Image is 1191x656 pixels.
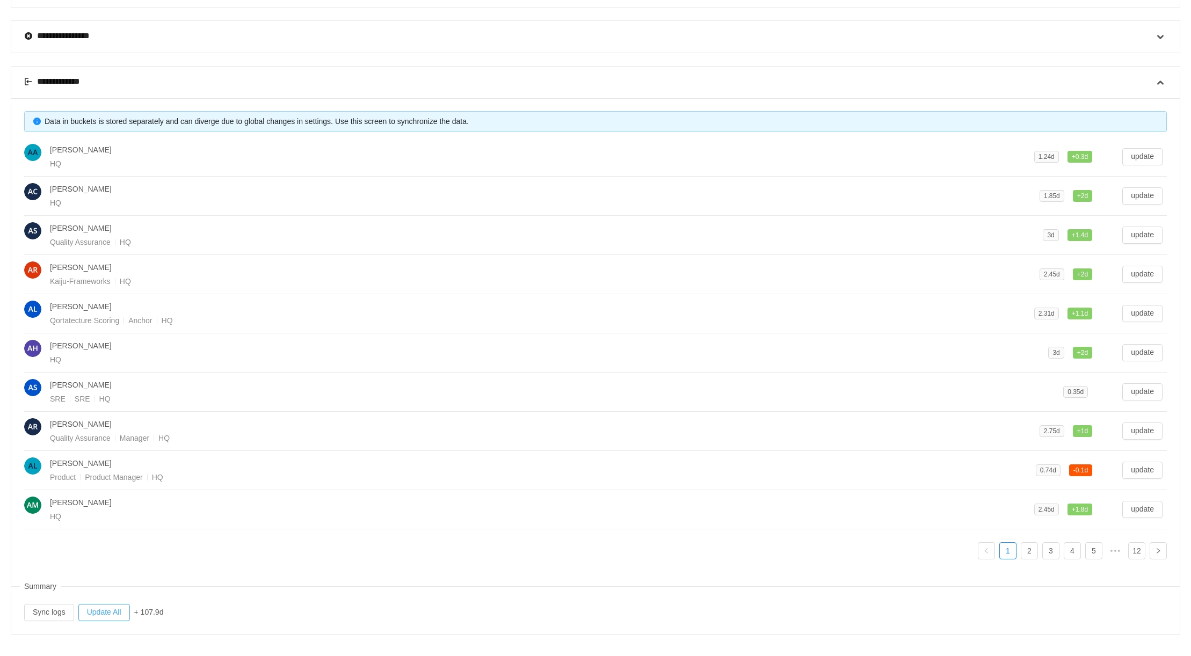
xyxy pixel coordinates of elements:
span: Anchor [128,316,161,325]
img: AM-5.png [24,497,41,514]
li: 12 [1128,542,1145,559]
span: [PERSON_NAME] [50,459,112,468]
span: + [1072,153,1076,161]
span: [PERSON_NAME] [50,145,112,154]
span: + [1077,349,1081,356]
a: 5 [1086,543,1102,559]
span: 0.35d [1067,388,1084,396]
span: 2d [1073,268,1092,280]
button: update [1122,501,1163,518]
img: AA-4.png [24,144,41,161]
span: HQ [50,159,61,168]
span: HQ [99,395,111,403]
button: update [1122,383,1163,400]
span: HQ [50,199,61,207]
span: HQ [50,355,61,364]
span: 2.31d [1039,310,1055,317]
span: HQ [120,277,131,286]
span: 1.4d [1067,229,1092,241]
span: 1d [1073,425,1092,437]
a: 2 [1021,543,1037,559]
span: HQ [152,473,163,482]
span: - [1073,467,1076,474]
img: e0a40cb9593efa6deaa7de955564f031 [24,418,41,435]
i: icon: left [983,548,990,554]
li: 5 [1085,542,1102,559]
i: icon: right [1155,548,1161,554]
span: 2d [1073,347,1092,359]
button: update [1122,422,1163,440]
button: update [1122,266,1163,283]
span: [PERSON_NAME] [50,185,112,193]
span: [PERSON_NAME] [50,498,112,507]
button: update [1122,344,1163,361]
li: 3 [1042,542,1059,559]
span: Quality Assurance [50,434,120,442]
span: 0.3d [1067,151,1092,163]
span: + [1077,192,1081,200]
li: 4 [1064,542,1081,559]
span: + [1077,271,1081,278]
span: [PERSON_NAME] [50,381,112,389]
span: SRE [75,395,99,403]
a: 1 [1000,543,1016,559]
span: Kaiju-Frameworks [50,277,120,286]
span: 2.45d [1044,271,1060,278]
div: + 107.9d [134,607,164,618]
li: 2 [1021,542,1038,559]
a: 4 [1064,543,1080,559]
button: update [1122,305,1163,322]
span: Data in buckets is stored separately and can diverge due to global changes in settings. Use this ... [45,117,469,126]
span: HQ [158,434,170,442]
a: 3 [1043,543,1059,559]
span: 0.74d [1040,467,1056,474]
span: Summary [20,577,61,596]
span: Product Manager [85,473,151,482]
i: icon: info-circle [33,118,41,125]
li: Next 5 Pages [1107,542,1124,559]
span: [PERSON_NAME] [50,263,112,272]
img: 86c422cf28b275054fa79e427120ab8f [24,340,41,357]
img: AS-0.png [24,222,41,239]
span: + [1072,310,1076,317]
span: 0.1d [1069,464,1092,476]
span: 2.45d [1039,506,1055,513]
button: update [1122,148,1163,165]
span: [PERSON_NAME] [50,224,112,232]
span: 3d [1052,349,1059,356]
span: 3d [1047,231,1054,239]
li: Next Page [1150,542,1167,559]
span: Product [50,473,85,482]
span: + [1072,231,1076,239]
span: HQ [120,238,131,246]
img: AL-4.png [24,457,41,475]
button: update [1122,227,1163,244]
span: [PERSON_NAME] [50,302,112,311]
button: Update All [78,604,130,621]
img: AR-1.png [24,261,41,279]
button: update [1122,187,1163,205]
span: + [1072,506,1076,513]
span: 1.8d [1067,504,1092,515]
span: [PERSON_NAME] [50,420,112,428]
img: 9878bbe8542b32e0c1998fe9f98799a0 [24,301,41,318]
span: Quality Assurance [50,238,120,246]
span: ••• [1107,542,1124,559]
button: Sync logs [24,604,74,621]
span: 1.1d [1067,308,1092,319]
span: HQ [162,316,173,325]
span: SRE [50,395,75,403]
span: + [1077,427,1081,435]
span: 2.75d [1044,427,1060,435]
li: 1 [999,542,1016,559]
span: [PERSON_NAME] [50,341,112,350]
span: 1.85d [1044,192,1060,200]
span: Manager [120,434,158,442]
a: 12 [1129,543,1145,559]
span: 2d [1073,190,1092,202]
button: update [1122,462,1163,479]
span: HQ [50,512,61,521]
img: 0676512e6aab97f0e5818cd509bc924e [24,379,41,396]
li: Previous Page [978,542,995,559]
img: 8a59a4c145109affc3e5a9135a8edd37 [24,183,41,200]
